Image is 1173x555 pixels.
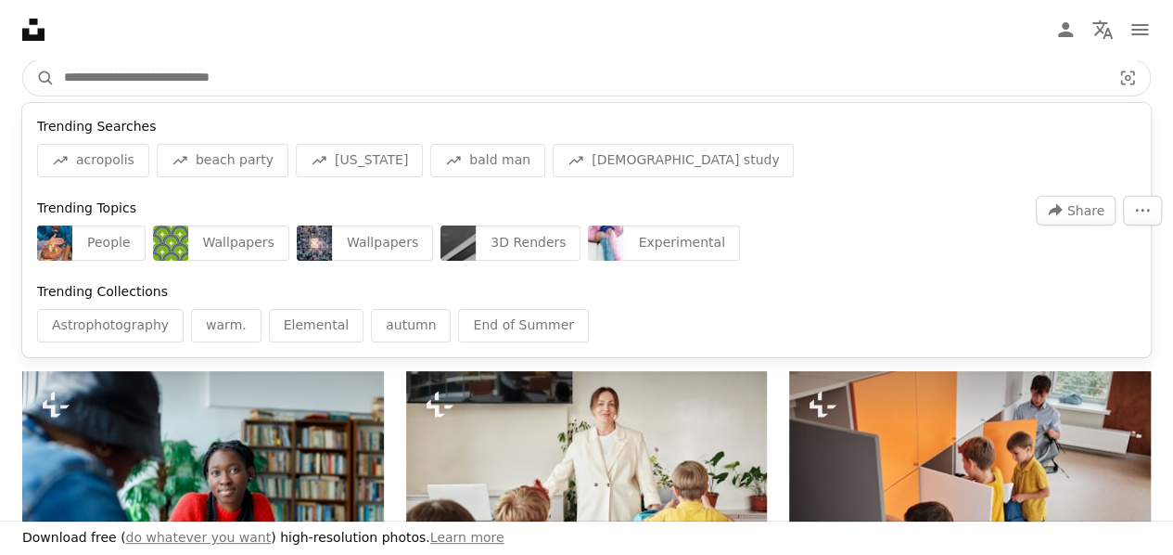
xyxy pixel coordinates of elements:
[1123,196,1162,226] button: More Actions
[37,309,184,342] div: Astrophotography
[72,226,146,261] div: People
[1105,60,1150,96] button: Visual search
[37,226,72,261] img: premium_photo-1712935548320-c5b82b36984f
[476,226,580,261] div: 3D Renders
[332,226,433,261] div: Wallpapers
[469,151,530,170] span: bald man
[1047,11,1084,48] a: Log in / Sign up
[153,226,188,261] img: premium_vector-1727104187891-9d3ffee9ee70
[191,309,261,342] div: warm.
[23,60,55,96] button: Search Unsplash
[1084,11,1121,48] button: Language
[592,151,779,170] span: [DEMOGRAPHIC_DATA] study
[37,284,168,299] span: Trending Collections
[22,59,1151,97] form: Find visuals sitewide
[269,309,363,342] div: Elemental
[789,484,1151,500] a: a group of young boys standing next to each other
[22,19,45,41] a: Home — Unsplash
[335,151,408,170] span: [US_STATE]
[588,226,623,261] img: premium_photo-1758726036920-6b93c720289d
[196,151,274,170] span: beach party
[458,309,588,342] div: End of Summer
[126,530,272,545] a: do whatever you want
[406,484,768,500] a: a woman standing in front of a group of children
[371,309,451,342] div: autumn
[22,484,384,500] a: a woman sitting at a table with an open book
[1121,11,1158,48] button: Menu
[76,151,134,170] span: acropolis
[623,226,739,261] div: Experimental
[297,226,332,261] img: photo-1758846182916-2450a664ccd9
[37,119,156,134] span: Trending Searches
[1067,197,1104,225] span: Share
[430,530,504,545] a: Learn more
[1036,196,1116,226] button: Share this image
[188,226,289,261] div: Wallpapers
[440,226,476,261] img: premium_photo-1749548059677-908a98011c1d
[37,200,136,215] span: Trending Topics
[22,529,504,548] h3: Download free ( ) high-resolution photos.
